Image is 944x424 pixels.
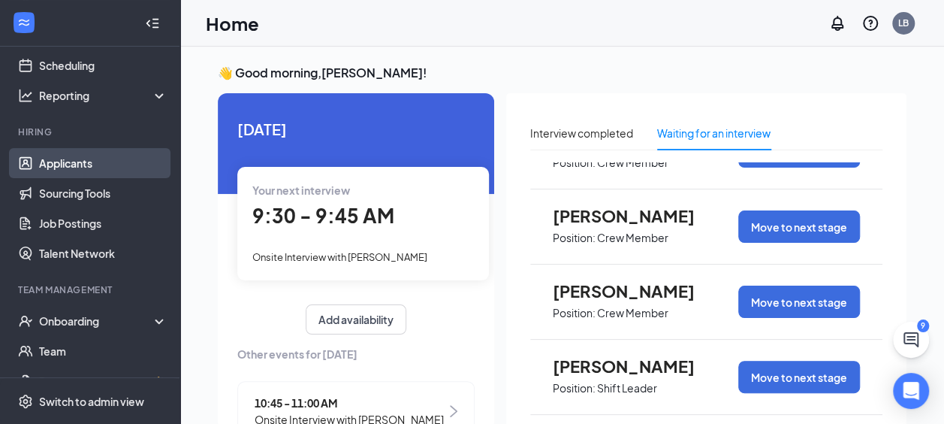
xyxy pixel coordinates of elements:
span: Onsite Interview with [PERSON_NAME] [252,251,427,263]
button: ChatActive [893,322,929,358]
a: Sourcing Tools [39,178,167,208]
div: Hiring [18,126,164,138]
a: Team [39,336,167,366]
span: [PERSON_NAME] [553,356,718,376]
p: Position: [553,156,596,170]
p: Crew Member [597,156,668,170]
button: Move to next stage [738,286,860,318]
h1: Home [206,11,259,36]
p: Position: [553,231,596,245]
a: Scheduling [39,50,167,80]
span: Other events for [DATE] [237,346,475,362]
a: Job Postings [39,208,167,238]
button: Move to next stage [738,210,860,243]
span: Your next interview [252,183,350,197]
svg: Notifications [828,14,846,32]
div: LB [898,17,909,29]
div: Interview completed [530,125,633,141]
svg: QuestionInfo [861,14,879,32]
div: Open Intercom Messenger [893,373,929,409]
svg: WorkstreamLogo [17,15,32,30]
div: Switch to admin view [39,394,144,409]
p: Crew Member [597,306,668,320]
svg: Settings [18,394,33,409]
svg: ChatActive [902,331,920,349]
span: [DATE] [237,117,475,141]
svg: UserCheck [18,313,33,329]
div: Onboarding [39,313,155,329]
span: 9:30 - 9:45 AM [252,203,394,228]
svg: Collapse [145,16,160,31]
div: Waiting for an interview [657,125,771,141]
p: Position: [553,381,596,395]
span: [PERSON_NAME] [553,206,718,226]
button: Move to next stage [738,361,860,393]
h3: 👋 Good morning, [PERSON_NAME] ! [218,65,906,81]
span: 10:45 - 11:00 AM [255,395,444,411]
button: Add availability [306,304,406,335]
div: Team Management [18,283,164,296]
a: DocumentsCrown [39,366,167,396]
p: Crew Member [597,231,668,245]
span: [PERSON_NAME] [553,281,718,301]
a: Talent Network [39,238,167,268]
div: 9 [917,320,929,332]
div: Reporting [39,88,168,103]
p: Position: [553,306,596,320]
a: Applicants [39,148,167,178]
p: Shift Leader [597,381,657,395]
svg: Analysis [18,88,33,103]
